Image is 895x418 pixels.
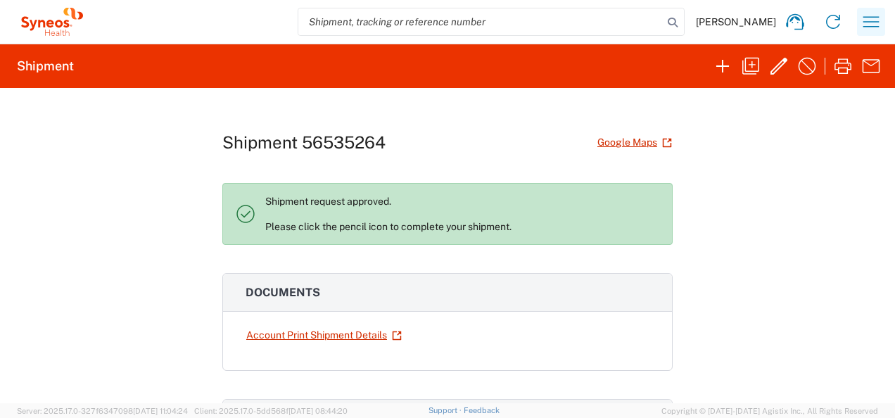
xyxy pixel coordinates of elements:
input: Shipment, tracking or reference number [298,8,663,35]
span: [DATE] 11:04:24 [133,407,188,415]
p: Shipment request approved. Please click the pencil icon to complete your shipment. [265,195,661,233]
span: Copyright © [DATE]-[DATE] Agistix Inc., All Rights Reserved [661,405,878,417]
span: Client: 2025.17.0-5dd568f [194,407,348,415]
span: [PERSON_NAME] [696,15,776,28]
span: [DATE] 08:44:20 [288,407,348,415]
a: Account Print Shipment Details [246,323,402,348]
h2: Shipment [17,58,74,75]
a: Feedback [464,406,500,414]
span: Server: 2025.17.0-327f6347098 [17,407,188,415]
a: Support [429,406,464,414]
span: Documents [246,286,320,299]
a: Google Maps [597,130,673,155]
h1: Shipment 56535264 [222,132,386,153]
